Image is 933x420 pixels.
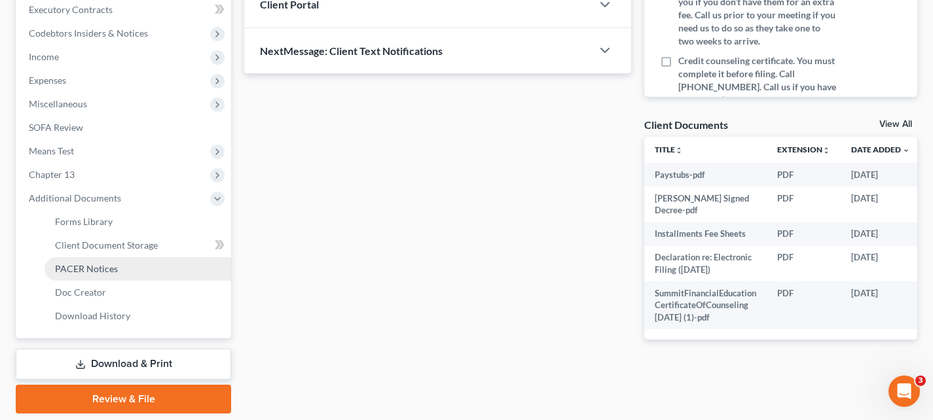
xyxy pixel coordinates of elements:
td: Paystubs-pdf [644,163,767,186]
span: Codebtors Insiders & Notices [29,27,148,39]
span: Expenses [29,75,66,86]
i: unfold_more [675,147,683,154]
span: PACER Notices [55,263,118,274]
a: SOFA Review [18,116,231,139]
a: Doc Creator [45,281,231,304]
a: Forms Library [45,210,231,234]
a: Download History [45,304,231,328]
td: PDF [767,163,841,186]
a: Date Added expand_more [851,145,910,154]
a: Review & File [16,385,231,413]
span: NextMessage: Client Text Notifications [260,44,443,57]
span: Download History [55,310,130,321]
td: PDF [767,281,841,329]
td: SummitFinancialEducation CertificateOfCounseling [DATE] (1)-pdf [644,281,767,329]
td: [DATE] [841,222,921,246]
span: Doc Creator [55,287,106,298]
td: Installments Fee Sheets [644,222,767,246]
div: Client Documents [644,118,728,131]
span: Income [29,51,59,62]
td: [DATE] [841,246,921,282]
i: unfold_more [822,147,830,154]
a: Download & Print [16,349,231,379]
span: Credit counseling certificate. You must complete it before filing. Call [PHONE_NUMBER]. Call us i... [678,54,837,120]
td: Declaration re: Electronic Filing ([DATE]) [644,246,767,282]
span: Chapter 13 [29,169,75,180]
span: Client Document Storage [55,239,158,251]
td: PDF [767,222,841,246]
span: Executory Contracts [29,4,113,15]
i: expand_more [902,147,910,154]
span: Means Test [29,145,74,156]
td: [DATE] [841,281,921,329]
span: Forms Library [55,216,113,227]
a: View All [879,120,912,129]
td: PDF [767,186,841,222]
span: Additional Documents [29,192,121,203]
a: Extensionunfold_more [777,145,830,154]
a: Client Document Storage [45,234,231,257]
span: Miscellaneous [29,98,87,109]
span: SOFA Review [29,122,83,133]
td: PDF [767,246,841,282]
td: [PERSON_NAME] Signed Decree-pdf [644,186,767,222]
td: [DATE] [841,186,921,222]
span: 3 [915,376,926,386]
a: Titleunfold_more [655,145,683,154]
a: PACER Notices [45,257,231,281]
iframe: Intercom live chat [888,376,920,407]
td: [DATE] [841,163,921,186]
